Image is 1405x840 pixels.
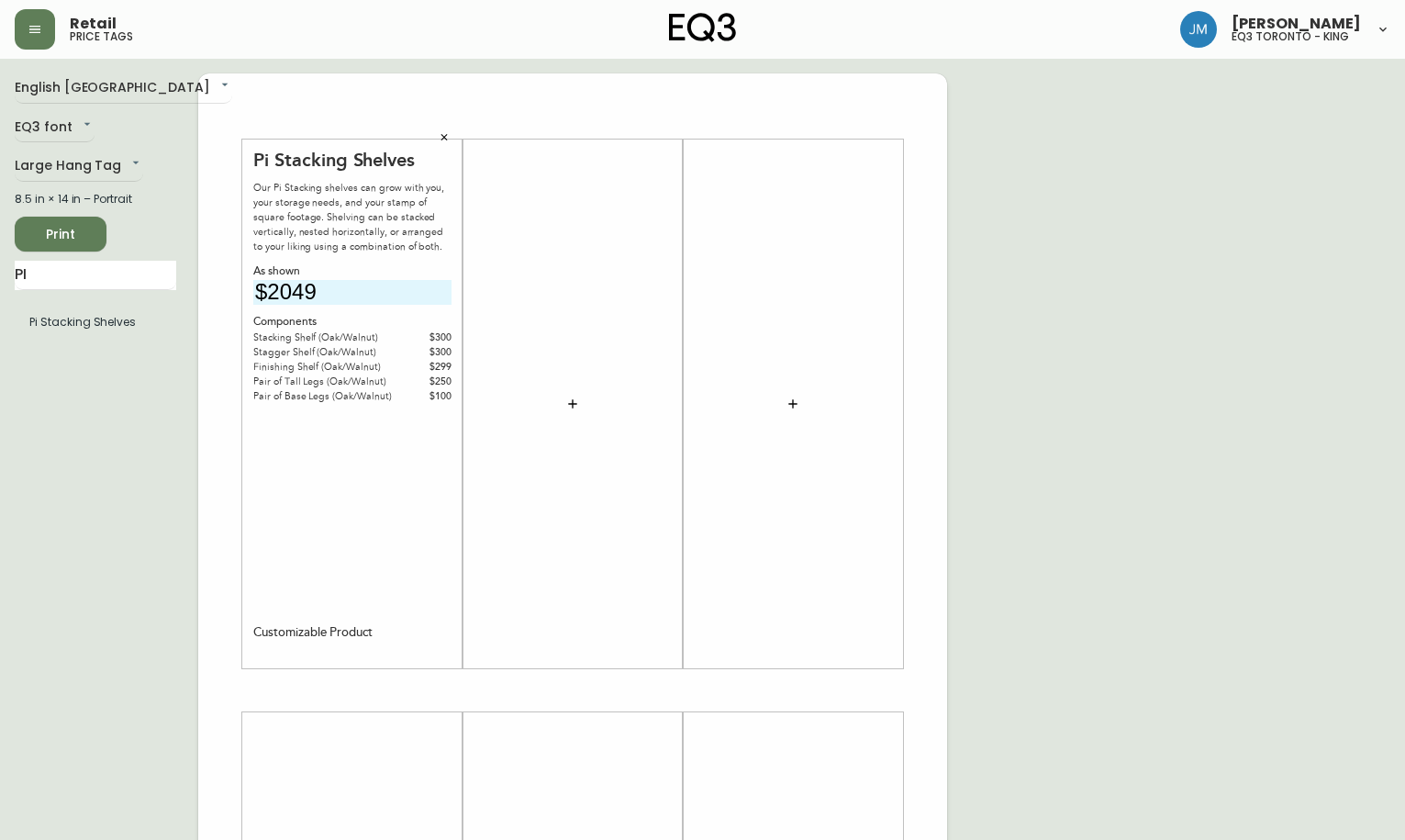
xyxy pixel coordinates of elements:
li: Pi Stacking Shelves [15,307,176,338]
div: Components [253,314,452,330]
span: Print [29,223,92,246]
span: [PERSON_NAME] [1232,17,1361,31]
div: $300 [413,345,452,360]
input: price excluding $ [253,280,452,305]
h5: price tags [70,31,133,42]
div: 8.5 in × 14 in – Portrait [15,191,176,207]
div: $100 [413,389,452,404]
div: Pair of Base Legs (Oak/Walnut) [253,389,413,404]
div: Large Hang Tag [15,151,143,182]
div: Pi Stacking Shelves [253,149,452,172]
img: logo [669,13,737,42]
div: Stagger Shelf (Oak/Walnut) [253,345,413,360]
img: b88646003a19a9f750de19192e969c24 [1180,11,1217,48]
div: EQ3 font [15,113,95,143]
div: English [GEOGRAPHIC_DATA] [15,73,232,104]
span: As shown [253,263,303,280]
div: Customizable Product [253,624,373,641]
div: Finishing Shelf (Oak/Walnut) [253,360,413,375]
button: Print [15,217,106,252]
input: Search [15,261,176,290]
div: Pair of Tall Legs (Oak/Walnut) [253,375,413,389]
div: $300 [413,330,452,345]
h5: eq3 toronto - king [1232,31,1349,42]
div: $299 [413,360,452,375]
div: $250 [413,375,452,389]
div: Stacking Shelf (Oak/Walnut) [253,330,413,345]
div: Our Pi Stacking shelves can grow with you, your storage needs, and your stamp of square footage. ... [253,181,452,254]
span: Retail [70,17,117,31]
